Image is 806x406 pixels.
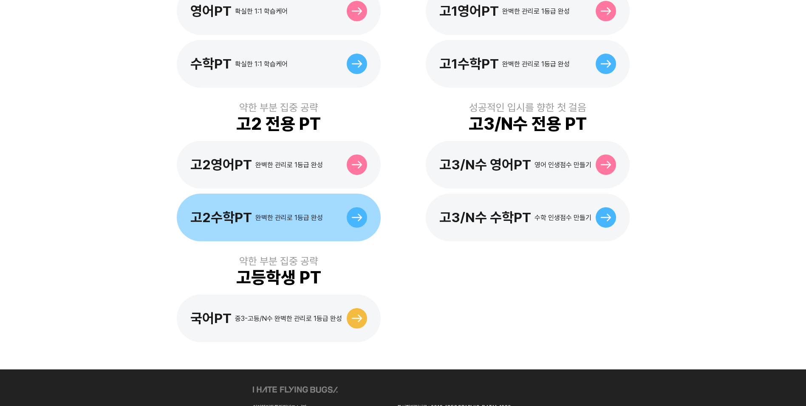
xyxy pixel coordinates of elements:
div: 고2영어PT [190,157,252,173]
div: 중3-고등/N수 완벽한 관리로 1등급 완성 [235,315,342,323]
div: 완벽한 관리로 1등급 완성 [502,60,570,68]
div: 완벽한 관리로 1등급 완성 [255,214,323,222]
div: 성공적인 입시를 향한 첫 걸음 [469,101,586,114]
div: 고2 전용 PT [236,114,321,134]
div: 고2수학PT [190,209,252,226]
div: 영어PT [190,3,232,19]
div: 고3/N수 수학PT [439,209,531,226]
div: 수학PT [190,56,232,72]
div: 수학 인생점수 만들기 [535,214,591,222]
div: 완벽한 관리로 1등급 완성 [255,161,323,169]
div: 고1영어PT [439,3,499,19]
img: ihateflyingbugs [253,386,338,393]
div: 확실한 1:1 학습케어 [235,7,288,15]
div: 약한 부분 집중 공략 [239,255,318,267]
div: 고등학생 PT [236,267,321,288]
div: 고1수학PT [439,56,499,72]
div: 약한 부분 집중 공략 [239,101,318,114]
div: 고3/N수 전용 PT [469,114,587,134]
div: 확실한 1:1 학습케어 [235,60,288,68]
div: 영어 인생점수 만들기 [535,161,591,169]
div: 국어PT [190,310,232,326]
div: 완벽한 관리로 1등급 완성 [502,7,570,15]
div: 고3/N수 영어PT [439,157,531,173]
